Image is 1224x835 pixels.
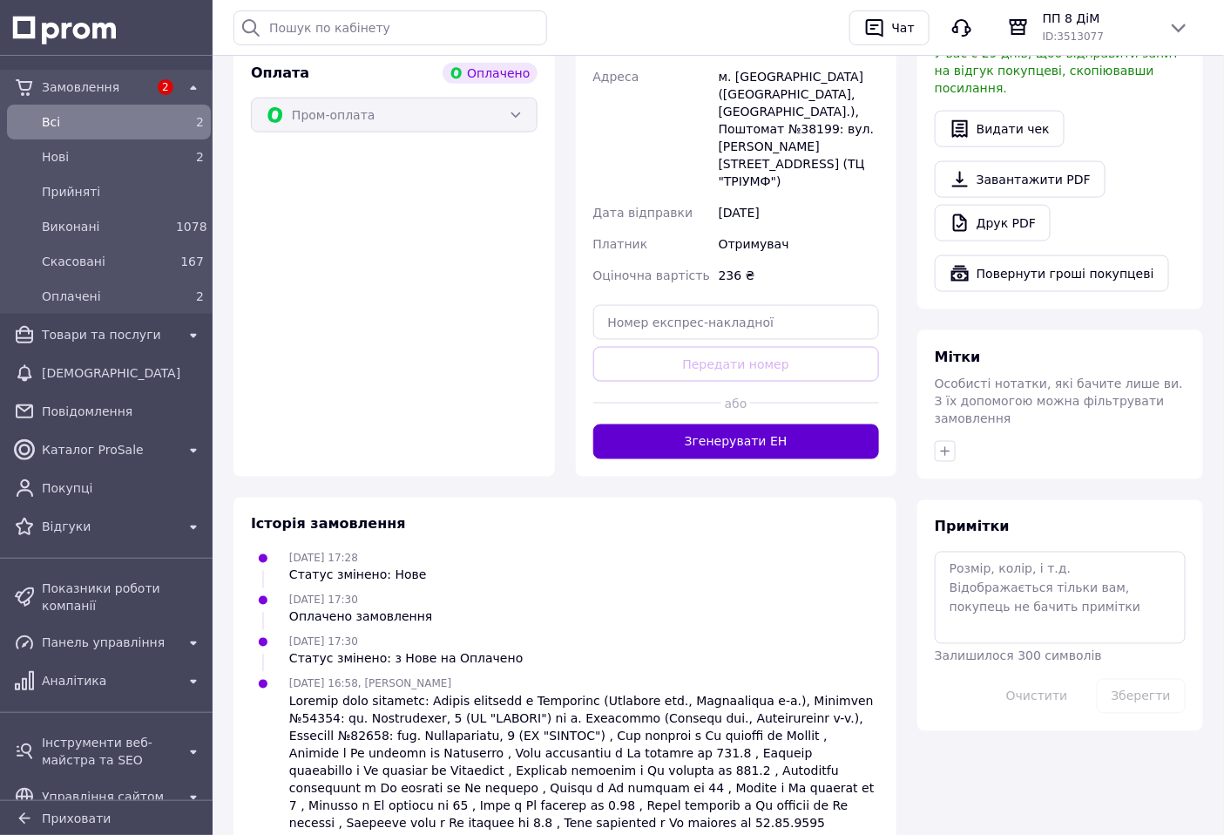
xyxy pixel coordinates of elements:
span: Оплачені [42,288,169,305]
span: Товари та послуги [42,326,176,343]
span: 2 [158,79,173,95]
div: м. [GEOGRAPHIC_DATA] ([GEOGRAPHIC_DATA], [GEOGRAPHIC_DATA].), Поштомат №38199: вул. [PERSON_NAME]... [715,61,882,197]
div: Отримувач [715,228,882,260]
span: 167 [180,255,204,268]
span: 1078 [176,220,207,234]
div: Чат [889,15,918,41]
span: [DATE] 17:28 [289,553,358,565]
span: Всi [42,113,169,131]
span: ПП 8 ДіМ [1043,10,1154,27]
span: 2 [196,115,204,129]
span: 2 [196,289,204,303]
span: Інструменти веб-майстра та SEO [42,734,176,769]
div: [DATE] [715,197,882,228]
button: Повернути гроші покупцеві [935,255,1169,292]
span: [DATE] 17:30 [289,594,358,607]
div: Статус змінено: Нове [289,567,427,584]
span: Замовлення [42,78,148,96]
span: Скасовані [42,253,169,270]
span: [DEMOGRAPHIC_DATA] [42,364,204,382]
span: Нові [42,148,169,166]
span: Показники роботи компанії [42,580,204,614]
span: Панель управління [42,634,176,651]
span: Історія замовлення [251,516,406,533]
span: Відгуки [42,518,176,535]
input: Пошук по кабінету [233,10,547,45]
button: Видати чек [935,111,1065,147]
span: 2 [196,150,204,164]
span: Приховати [42,811,111,825]
input: Номер експрес-накладної [593,305,880,340]
span: Управління сайтом [42,788,176,805]
div: 236 ₴ [715,260,882,291]
span: Мітки [935,349,981,365]
span: ID: 3513077 [1043,31,1104,43]
span: [DATE] 17:30 [289,636,358,648]
span: Покупці [42,479,204,497]
span: Особисті нотатки, які бачите лише ви. З їх допомогою можна фільтрувати замовлення [935,377,1183,425]
span: Дата відправки [593,206,693,220]
span: Прийняті [42,183,204,200]
span: Оціночна вартість [593,268,710,282]
div: Loremip dolo sitametc: Adipis elitsedd e Temporinc (Utlabore etd., Magnaaliqua e-a.), Minimven №5... [289,693,879,832]
span: або [721,395,750,412]
span: Виконані [42,218,169,235]
button: Згенерувати ЕН [593,424,880,459]
a: Завантажити PDF [935,161,1106,198]
a: Друк PDF [935,205,1051,241]
span: Примітки [935,519,1010,535]
div: Статус змінено: з Нове на Оплачено [289,650,523,668]
div: Оплачено замовлення [289,608,432,626]
button: Чат [849,10,930,45]
span: Платник [593,237,648,251]
span: Повідомлення [42,403,204,420]
span: Аналітика [42,672,176,689]
span: Каталог ProSale [42,441,176,458]
span: Залишилося 300 символів [935,649,1102,663]
span: [DATE] 16:58, [PERSON_NAME] [289,678,451,690]
span: Оплата [251,64,309,81]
